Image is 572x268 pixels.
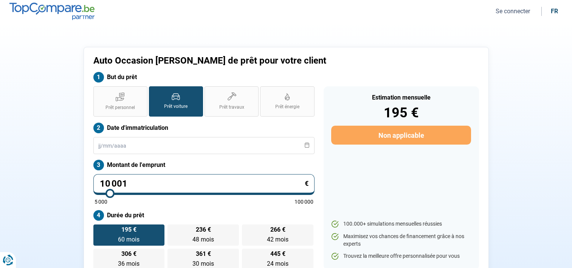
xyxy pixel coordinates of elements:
div: fr [551,8,558,15]
span: 361 € [196,251,211,257]
label: But du prêt [93,72,315,83]
span: 30 mois [192,260,214,267]
span: 5 000 [95,199,107,204]
span: 48 mois [192,236,214,243]
span: Prêt voiture [164,103,188,110]
input: jj/mm/aaaa [93,137,315,154]
span: 195 € [121,227,136,233]
span: € [305,180,308,187]
span: 236 € [196,227,211,233]
span: 42 mois [267,236,288,243]
div: Estimation mensuelle [331,95,471,101]
span: 306 € [121,251,136,257]
li: Trouvez la meilleure offre personnalisée pour vous [331,252,471,260]
span: Prêt énergie [275,104,299,110]
span: 60 mois [118,236,140,243]
label: Durée du prêt [93,210,315,221]
button: Non applicable [331,126,471,145]
span: Prêt personnel [105,104,135,111]
li: 100.000+ simulations mensuelles réussies [331,220,471,228]
label: Montant de l'emprunt [93,160,315,170]
span: 24 mois [267,260,288,267]
label: Date d'immatriculation [93,123,315,133]
li: Maximisez vos chances de financement grâce à nos experts [331,233,471,248]
img: TopCompare.be [9,3,95,20]
span: 36 mois [118,260,140,267]
span: 100 000 [295,199,313,204]
button: Se connecter [493,7,532,15]
h1: Auto Occasion [PERSON_NAME] de prêt pour votre client [93,55,380,66]
span: 266 € [270,227,285,233]
span: 445 € [270,251,285,257]
div: 195 € [331,106,471,120]
span: Prêt travaux [219,104,244,111]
